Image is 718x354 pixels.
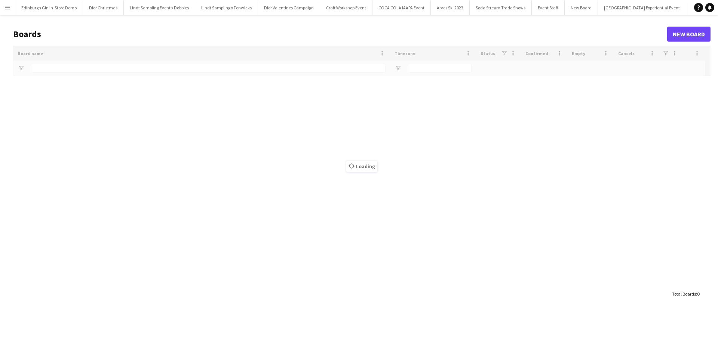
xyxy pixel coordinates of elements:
span: Total Boards [672,291,696,297]
button: New Board [565,0,598,15]
h1: Boards [13,28,667,40]
button: [GEOGRAPHIC_DATA] Experiential Event [598,0,686,15]
button: Apres Ski 2023 [431,0,470,15]
a: New Board [667,27,711,42]
div: : [672,287,699,301]
button: COCA COLA IAAPA Event [372,0,431,15]
button: Craft Workshop Event [320,0,372,15]
button: Edinburgh Gin In-Store Demo [15,0,83,15]
button: Lindt Sampling x Fenwicks [195,0,258,15]
span: Loading [346,161,377,172]
button: Event Staff [532,0,565,15]
button: Dior Christmas [83,0,124,15]
span: 0 [697,291,699,297]
button: Lindt Sampling Event x Dobbies [124,0,195,15]
button: Soda Stream Trade Shows [470,0,532,15]
button: Dior Valentines Campaign [258,0,320,15]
